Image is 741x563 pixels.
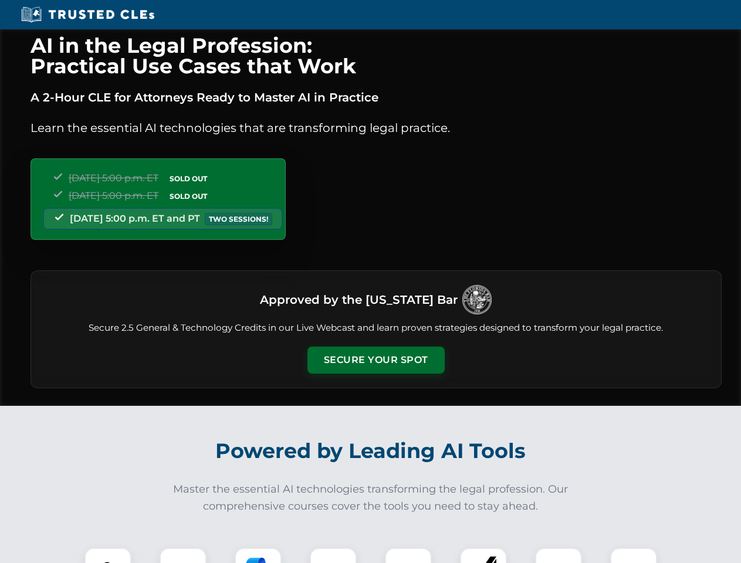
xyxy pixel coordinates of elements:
span: [DATE] 5:00 p.m. ET [69,190,158,201]
h2: Powered by Leading AI Tools [46,430,696,472]
p: A 2-Hour CLE for Attorneys Ready to Master AI in Practice [31,88,722,107]
span: [DATE] 5:00 p.m. ET [69,172,158,184]
h1: AI in the Legal Profession: Practical Use Cases that Work [31,35,722,76]
p: Secure 2.5 General & Technology Credits in our Live Webcast and learn proven strategies designed ... [45,321,707,335]
span: SOLD OUT [165,190,211,202]
img: Logo [462,285,492,314]
span: SOLD OUT [165,172,211,185]
button: Secure Your Spot [307,347,445,374]
p: Master the essential AI technologies transforming the legal profession. Our comprehensive courses... [165,481,576,515]
img: Trusted CLEs [18,6,158,23]
h3: Approved by the [US_STATE] Bar [260,289,458,310]
p: Learn the essential AI technologies that are transforming legal practice. [31,118,722,137]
